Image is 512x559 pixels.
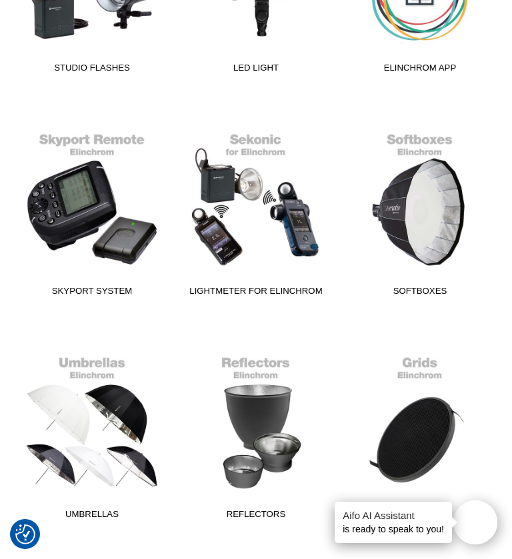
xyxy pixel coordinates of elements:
[346,61,493,79] span: Elinchrom App
[19,508,166,526] span: Umbrellas
[19,346,166,526] a: Umbrellas
[182,508,329,526] span: Reflectors
[19,284,166,302] span: Skyport System
[335,502,452,543] div: is ready to speak to you!
[15,522,35,546] button: Consent Preferences
[19,61,166,79] span: Studio Flashes
[346,284,493,302] span: Softboxes
[15,524,35,544] img: Revisit consent button
[182,284,329,302] span: Lightmeter for Elinchrom
[346,346,493,526] a: Grids
[182,61,329,79] span: LED Light
[182,123,329,302] a: Lightmeter for Elinchrom
[182,346,329,526] a: Reflectors
[346,123,493,302] a: Softboxes
[343,508,444,522] h4: Aifo AI Assistant
[19,123,166,302] a: Skyport System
